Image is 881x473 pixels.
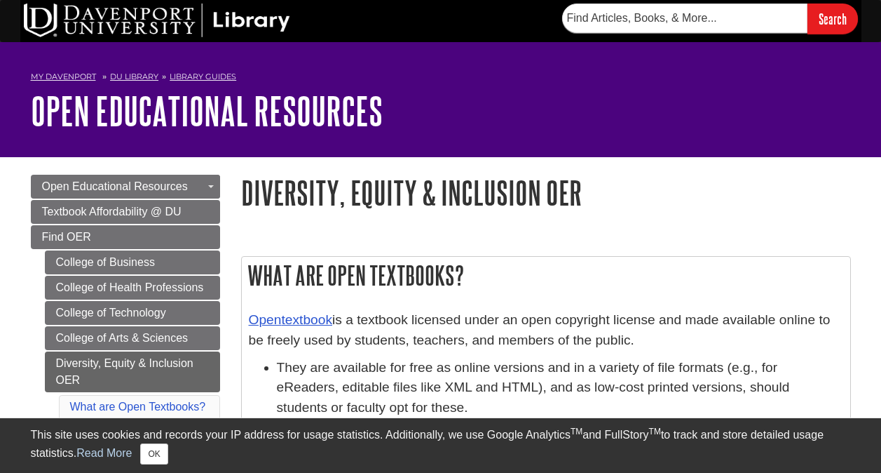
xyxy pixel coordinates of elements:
[140,444,168,465] button: Close
[277,358,843,418] li: They are available for free as online versions and in a variety of file formats (e.g., for eReade...
[24,4,290,37] img: DU Library
[45,301,220,325] a: College of Technology
[31,427,851,465] div: This site uses cookies and records your IP address for usage statistics. Additionally, we use Goo...
[31,67,851,90] nav: breadcrumb
[45,352,220,392] a: Diversity, Equity & Inclusion OER
[807,4,858,34] input: Search
[249,310,843,351] p: is a textbook licensed under an open copyright license and made available online to be freely use...
[110,72,158,81] a: DU Library
[562,4,807,33] input: Find Articles, Books, & More...
[249,312,282,327] a: Open
[70,401,206,413] a: What are Open Textbooks?
[42,180,188,192] span: Open Educational Resources
[45,276,220,300] a: College of Health Professions
[170,72,236,81] a: Library Guides
[562,4,858,34] form: Searches DU Library's articles, books, and more
[31,71,96,83] a: My Davenport
[242,257,850,294] h2: What are Open Textbooks?
[45,326,220,350] a: College of Arts & Sciences
[76,447,132,459] a: Read More
[42,206,182,218] span: Textbook Affordability @ DU
[45,251,220,274] a: College of Business
[31,225,220,249] a: Find OER
[281,312,332,327] a: textbook
[571,427,582,437] sup: TM
[241,175,851,211] h1: Diversity, Equity & Inclusion OER
[31,89,383,133] a: Open Educational Resources
[649,427,661,437] sup: TM
[31,175,220,199] a: Open Educational Resources
[42,231,91,243] span: Find OER
[31,200,220,224] a: Textbook Affordability @ DU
